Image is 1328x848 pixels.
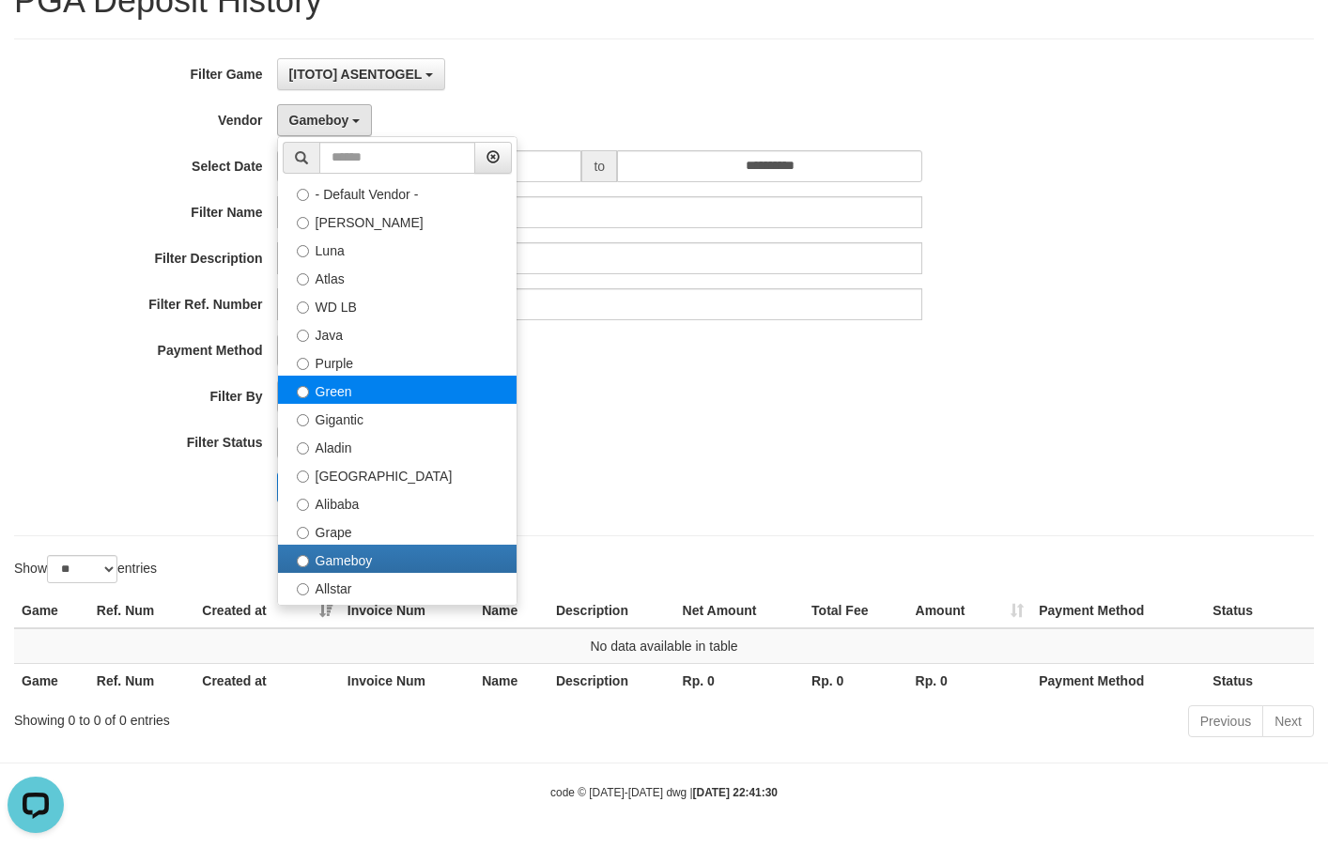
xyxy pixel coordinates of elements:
th: Payment Method [1031,594,1205,628]
input: [PERSON_NAME] [297,217,309,229]
a: Next [1262,705,1314,737]
label: Gigantic [278,404,517,432]
th: Name [474,663,548,698]
input: WD LB [297,301,309,314]
label: Allstar [278,573,517,601]
input: Aladin [297,442,309,455]
label: Luna [278,235,517,263]
input: Gigantic [297,414,309,426]
label: Grape [278,517,517,545]
th: Game [14,594,89,628]
input: Atlas [297,273,309,285]
th: Status [1205,663,1314,698]
th: Created at: activate to sort column ascending [194,594,339,628]
label: Gameboy [278,545,517,573]
th: Rp. 0 [675,663,804,698]
th: Net Amount [675,594,804,628]
th: Total Fee [804,594,908,628]
button: Open LiveChat chat widget [8,8,64,64]
input: Grape [297,527,309,539]
th: Ref. Num [89,663,194,698]
strong: [DATE] 22:41:30 [693,786,778,799]
span: [ITOTO] ASENTOGEL [289,67,423,82]
input: - Default Vendor - [297,189,309,201]
td: No data available in table [14,628,1314,664]
label: - Default Vendor - [278,178,517,207]
label: Java [278,319,517,347]
span: to [581,150,617,182]
label: WD LB [278,291,517,319]
input: Alibaba [297,499,309,511]
div: Showing 0 to 0 of 0 entries [14,703,539,730]
label: Aladin [278,432,517,460]
th: Description [548,663,675,698]
input: Java [297,330,309,342]
button: Gameboy [277,104,373,136]
label: Xtr [278,601,517,629]
th: Invoice Num [340,594,474,628]
th: Name [474,594,548,628]
label: Green [278,376,517,404]
input: Allstar [297,583,309,595]
label: Alibaba [278,488,517,517]
span: Gameboy [289,113,349,128]
th: Rp. 0 [908,663,1032,698]
label: [PERSON_NAME] [278,207,517,235]
input: Purple [297,358,309,370]
label: [GEOGRAPHIC_DATA] [278,460,517,488]
label: Atlas [278,263,517,291]
label: Purple [278,347,517,376]
button: [ITOTO] ASENTOGEL [277,58,445,90]
th: Ref. Num [89,594,194,628]
input: [GEOGRAPHIC_DATA] [297,470,309,483]
th: Rp. 0 [804,663,908,698]
small: code © [DATE]-[DATE] dwg | [550,786,778,799]
th: Status [1205,594,1314,628]
label: Show entries [14,555,157,583]
th: Created at [194,663,339,698]
th: Invoice Num [340,663,474,698]
input: Gameboy [297,555,309,567]
a: Previous [1188,705,1263,737]
input: Luna [297,245,309,257]
th: Description [548,594,675,628]
th: Game [14,663,89,698]
th: Payment Method [1031,663,1205,698]
select: Showentries [47,555,117,583]
th: Amount: activate to sort column ascending [908,594,1032,628]
input: Green [297,386,309,398]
